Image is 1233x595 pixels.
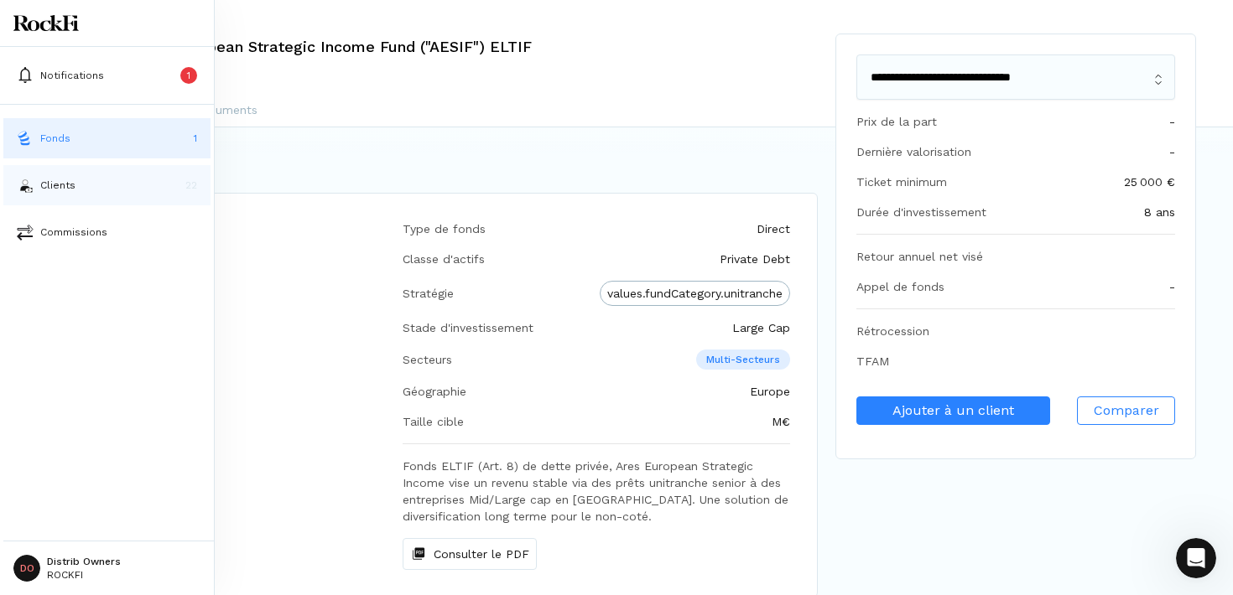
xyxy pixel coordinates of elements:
span: DO [13,555,40,582]
p: Notifications [40,68,104,83]
button: Notifications1 [3,55,211,96]
button: commissionsCommissions [3,212,211,252]
p: Clients [40,178,75,193]
div: Large Cap [732,319,790,336]
div: Retour annuel net visé [856,248,983,265]
p: Multi-Secteurs [696,349,790,370]
div: Ticket minimum [856,173,947,190]
img: funds [17,130,34,147]
div: Prix de la part [856,113,937,130]
div: Fonds ELTIF (Art. 8) de dette privée, Ares European Strategic Income vise un revenu stable via de... [403,458,790,570]
div: Taille cible [403,413,464,430]
h3: Ares European Strategic Income Fund ("AESIF") ELTIF [134,39,532,54]
div: 25 000 € [1124,173,1175,190]
div: Secteurs [403,349,452,370]
button: Ajouter à un client [856,396,1050,425]
div: - [1169,143,1175,160]
p: Fonds [40,131,70,146]
p: Documents [193,101,258,118]
p: 1 [187,68,190,83]
div: Durée d'investissement [856,204,986,220]
img: commissions [17,224,34,241]
div: values.fundCategory.unitranche [600,281,790,306]
div: - [1169,113,1175,130]
div: Rétrocession [856,323,929,339]
div: Europe [750,383,790,400]
button: investorsClients22 [3,165,211,205]
div: Appel de fonds [856,278,944,295]
p: 22 [185,178,197,193]
div: Géographie [403,383,466,400]
div: Stade d'investissement [403,319,533,336]
p: 1 [194,131,197,146]
button: fundsFonds1 [3,118,211,158]
img: investors [17,177,34,194]
div: TFAM [856,353,889,370]
div: Classe d'actifs [403,251,485,267]
div: M€ [772,413,790,430]
div: Type de fonds [403,220,486,237]
div: Private Debt [720,251,790,267]
p: Distrib Owners [47,556,121,567]
div: - [1169,278,1175,295]
button: Comparer [1077,396,1175,425]
p: Commissions [40,225,107,240]
img: Logo [13,15,79,32]
button: Consulter le PDF [403,538,537,570]
p: ROCKFI [47,570,121,580]
div: Stratégie [403,281,454,306]
div: 8 ans [1144,204,1175,220]
h1: Stratégie [81,154,818,179]
div: Dernière valorisation [856,143,971,160]
div: Direct [757,220,790,237]
iframe: Intercom live chat [1176,538,1216,578]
